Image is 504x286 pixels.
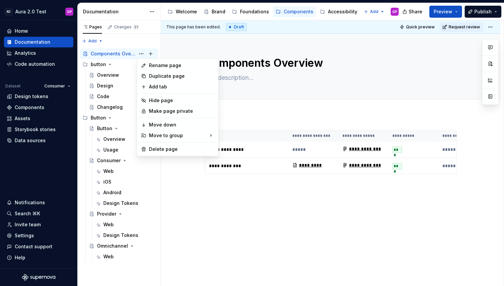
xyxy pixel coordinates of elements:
[149,108,214,114] div: Make page private
[149,146,214,153] div: Delete page
[149,62,214,69] div: Rename page
[138,130,217,141] div: Move to group
[149,83,214,90] div: Add tab
[149,73,214,79] div: Duplicate page
[149,97,214,104] div: Hide page
[149,121,214,128] div: Move down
